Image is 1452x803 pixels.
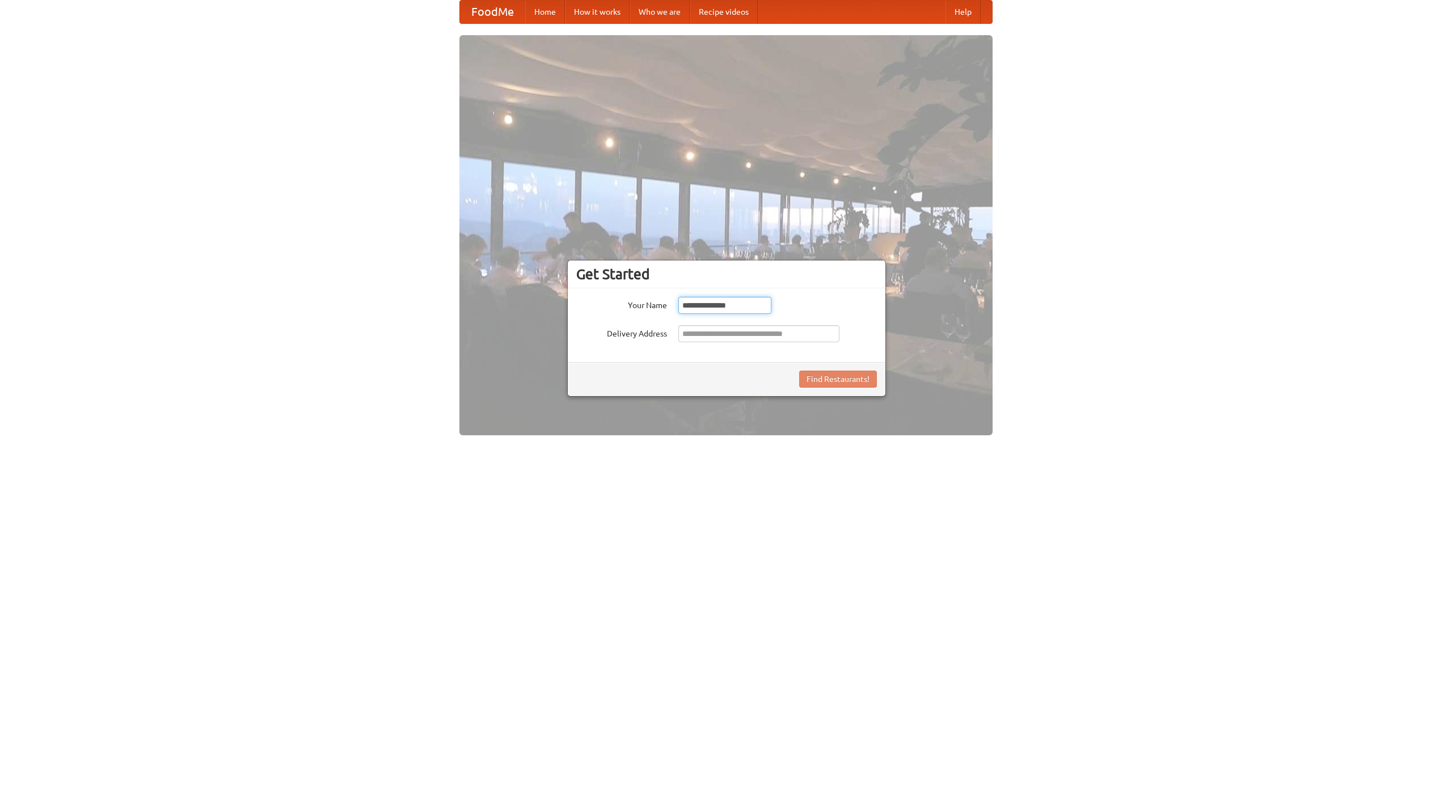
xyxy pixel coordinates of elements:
button: Find Restaurants! [799,371,877,388]
a: Help [946,1,981,23]
a: FoodMe [460,1,525,23]
a: Recipe videos [690,1,758,23]
label: Delivery Address [576,325,667,339]
a: Home [525,1,565,23]
label: Your Name [576,297,667,311]
a: Who we are [630,1,690,23]
a: How it works [565,1,630,23]
h3: Get Started [576,266,877,283]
